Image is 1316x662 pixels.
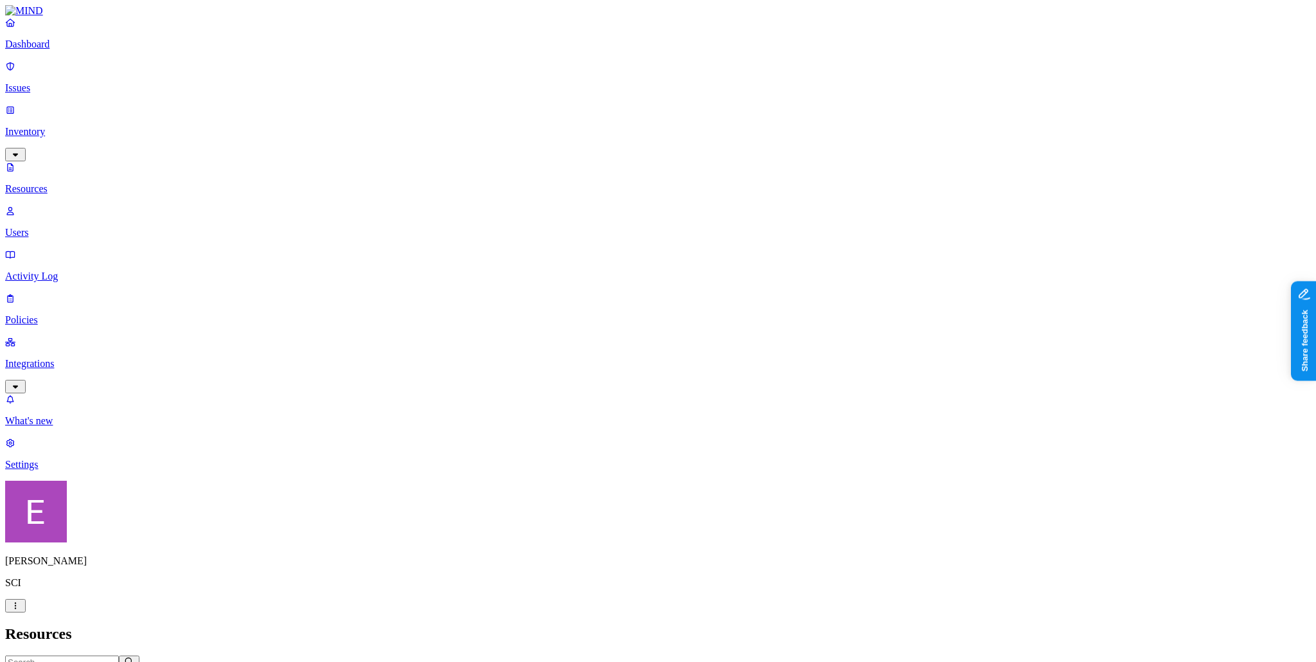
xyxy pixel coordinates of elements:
p: Policies [5,314,1311,326]
a: Settings [5,437,1311,470]
a: Dashboard [5,17,1311,50]
a: What's new [5,393,1311,427]
p: Activity Log [5,271,1311,282]
a: Users [5,205,1311,238]
p: What's new [5,415,1311,427]
p: Issues [5,82,1311,94]
p: Inventory [5,126,1311,138]
p: Dashboard [5,39,1311,50]
p: Integrations [5,358,1311,370]
a: Integrations [5,336,1311,391]
p: Settings [5,459,1311,470]
img: MIND [5,5,43,17]
a: Activity Log [5,249,1311,282]
a: Issues [5,60,1311,94]
img: Eran Barak [5,481,67,542]
p: Resources [5,183,1311,195]
h2: Resources [5,625,1311,643]
a: Inventory [5,104,1311,159]
a: MIND [5,5,1311,17]
a: Policies [5,292,1311,326]
p: SCI [5,577,1311,589]
p: [PERSON_NAME] [5,555,1311,567]
p: Users [5,227,1311,238]
a: Resources [5,161,1311,195]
